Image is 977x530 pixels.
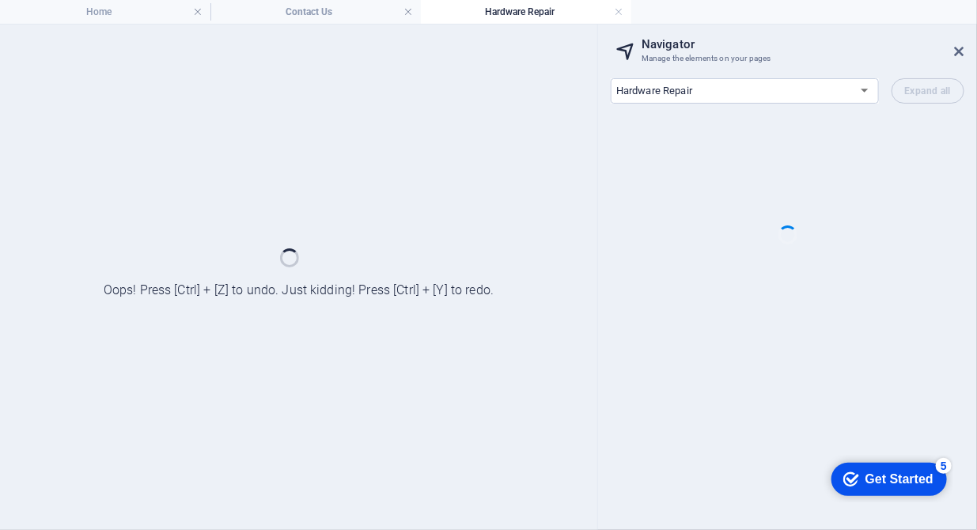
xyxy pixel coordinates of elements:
h4: Hardware Repair [421,3,631,21]
h3: Manage the elements on your pages [642,51,933,66]
div: Get Started 5 items remaining, 0% complete [13,8,128,41]
h2: Navigator [642,37,964,51]
div: Get Started [47,17,115,32]
div: 5 [117,3,133,19]
h4: Contact Us [210,3,421,21]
